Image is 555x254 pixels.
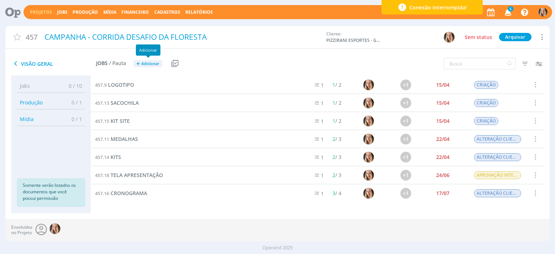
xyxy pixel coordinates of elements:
p: Somente serão listados os documentos que você possui permissão [23,182,79,202]
span: ALTERAÇÃO CLIENTE [474,153,521,161]
span: / 2 [332,117,341,124]
button: 5 [500,6,515,19]
span: 1 [321,82,324,89]
button: T [538,6,548,18]
div: 15/04 [436,100,449,106]
div: 17/07 [436,191,449,196]
span: 457.15 [95,118,109,124]
img: T [444,32,455,43]
div: Cliente: [326,31,455,44]
span: 1 [321,154,324,161]
span: Cadastros [154,9,180,15]
a: 457.11MEDALHAS [95,135,138,143]
a: 457.14KITS [95,153,121,161]
span: CRIAÇÃO [474,117,499,125]
button: Mídia [101,9,119,15]
span: / 3 [332,154,341,160]
span: 1 [321,136,324,143]
input: Busca [444,58,516,69]
button: Produção [70,9,100,15]
span: 0 / 10 [63,82,82,90]
div: 15/04 [436,82,449,87]
span: 457.18 [95,172,109,178]
div: +1 [401,188,412,199]
img: T [538,8,547,17]
span: SACOCHILA [111,99,139,106]
span: 1 [332,99,335,106]
button: Projetos [28,9,54,15]
span: LOGOTIPO [108,81,134,88]
span: 457.13 [95,100,109,106]
span: 457.14 [95,154,109,160]
a: Relatórios [185,9,213,15]
span: 3 [332,190,335,197]
span: 457 [26,32,38,42]
img: T [363,188,374,199]
img: T [363,79,374,90]
span: Sem status [465,34,492,40]
a: 457.18TELA APRESENTAÇÃO [95,171,163,179]
button: Financeiro [119,9,151,15]
div: +1 [401,152,412,163]
div: +1 [401,98,412,108]
a: Produção [73,9,98,15]
img: T [50,223,60,234]
span: Produção [20,99,43,106]
button: Jobs [55,9,70,15]
div: 24/06 [436,173,449,178]
img: T [363,134,374,145]
span: APROVAÇÃO INTERNA [474,171,521,179]
a: 457.13SACOCHILA [95,99,139,107]
button: Sem status [463,33,494,42]
span: CRIAÇÃO [474,81,499,89]
span: 1 [321,190,324,197]
div: 15/04 [436,119,449,124]
div: +1 [401,170,412,181]
div: Adicionar [136,44,160,56]
a: 457.15KIT SITE [95,117,130,125]
div: 22/04 [436,137,449,142]
div: CAMPANHA - CORRIDA DESAFIO DA FLORESTA [42,29,323,46]
a: Financeiro [121,9,149,15]
span: Envolvidos no Projeto [11,225,33,235]
span: 1 [332,117,335,124]
span: / 2 [332,81,341,88]
span: / Pauta [109,60,126,66]
span: TELA APRESENTAÇÃO [111,172,163,178]
img: T [363,152,374,163]
span: ALTERAÇÃO CLIENTE [474,135,521,143]
span: 1 [321,100,324,107]
div: +1 [401,134,412,145]
span: 457.16 [95,190,109,197]
div: +1 [401,116,412,126]
div: 22/04 [436,155,449,160]
img: T [363,116,374,126]
span: Jobs [96,60,108,66]
span: 457.11 [95,136,109,142]
div: +1 [401,79,412,90]
span: CRONOGRAMA [111,190,147,197]
span: Conexão interrompida! [409,4,467,11]
span: MEDALHAS [111,135,138,142]
button: T [443,31,455,43]
span: 1 [321,118,324,125]
span: ALTERAÇÃO CLIENTE [474,189,521,197]
span: 457.9 [95,82,107,88]
span: Visão Geral [11,59,96,68]
a: Mídia [103,9,116,15]
span: / 3 [332,172,341,178]
span: 1 [332,81,335,88]
span: 1 [321,172,324,179]
a: Jobs [57,9,68,15]
span: 0 / 1 [66,99,82,106]
span: / 4 [332,190,341,197]
span: 0 / 1 [66,115,82,123]
span: 2 [332,172,335,178]
span: 5 [508,6,513,12]
a: 457.16CRONOGRAMA [95,189,147,197]
a: Projetos [30,9,52,15]
button: +Adicionar [133,60,162,68]
button: Cadastros [152,9,182,15]
span: 2 [332,154,335,160]
button: Relatórios [183,9,215,15]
